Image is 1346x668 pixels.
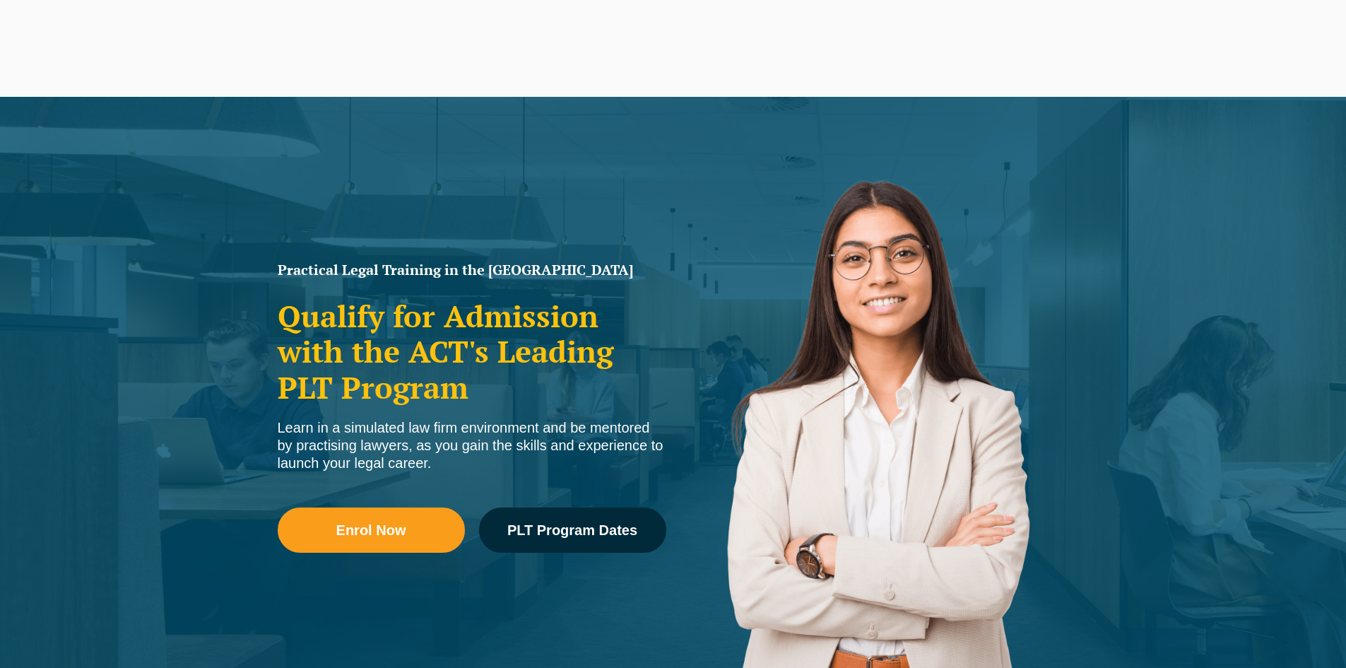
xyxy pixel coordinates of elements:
[278,419,666,472] div: Learn in a simulated law firm environment and be mentored by practising lawyers, as you gain the ...
[278,508,465,553] a: Enrol Now
[336,523,406,537] span: Enrol Now
[479,508,666,553] a: PLT Program Dates
[278,263,666,277] h1: Practical Legal Training in the [GEOGRAPHIC_DATA]
[278,298,666,405] h2: Qualify for Admission with the ACT's Leading PLT Program
[507,523,637,537] span: PLT Program Dates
